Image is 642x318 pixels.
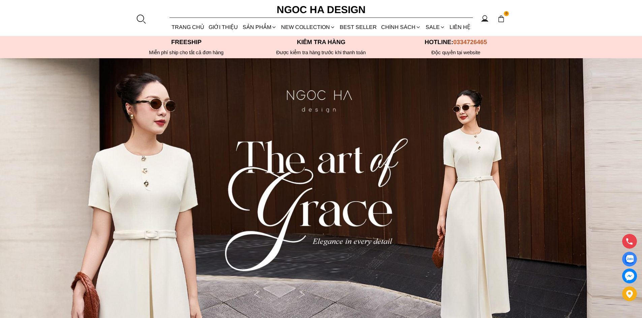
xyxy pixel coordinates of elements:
[379,18,423,36] div: Chính sách
[625,255,634,263] img: Display image
[119,49,254,56] div: Miễn phí ship cho tất cả đơn hàng
[453,39,487,45] span: 0334726465
[423,18,447,36] a: SALE
[447,18,472,36] a: LIÊN HỆ
[504,11,509,16] span: 0
[497,15,505,23] img: img-CART-ICON-ksit0nf1
[338,18,379,36] a: BEST SELLER
[622,252,637,267] a: Display image
[389,39,523,46] p: Hotline:
[119,39,254,46] p: Freeship
[622,269,637,283] a: messenger
[170,18,207,36] a: TRANG CHỦ
[389,49,523,56] h6: Độc quyền tại website
[240,18,279,36] div: SẢN PHẨM
[271,2,372,18] a: Ngoc Ha Design
[279,18,337,36] a: NEW COLLECTION
[254,49,389,56] p: Được kiểm tra hàng trước khi thanh toán
[207,18,240,36] a: GIỚI THIỆU
[297,39,345,45] font: Kiểm tra hàng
